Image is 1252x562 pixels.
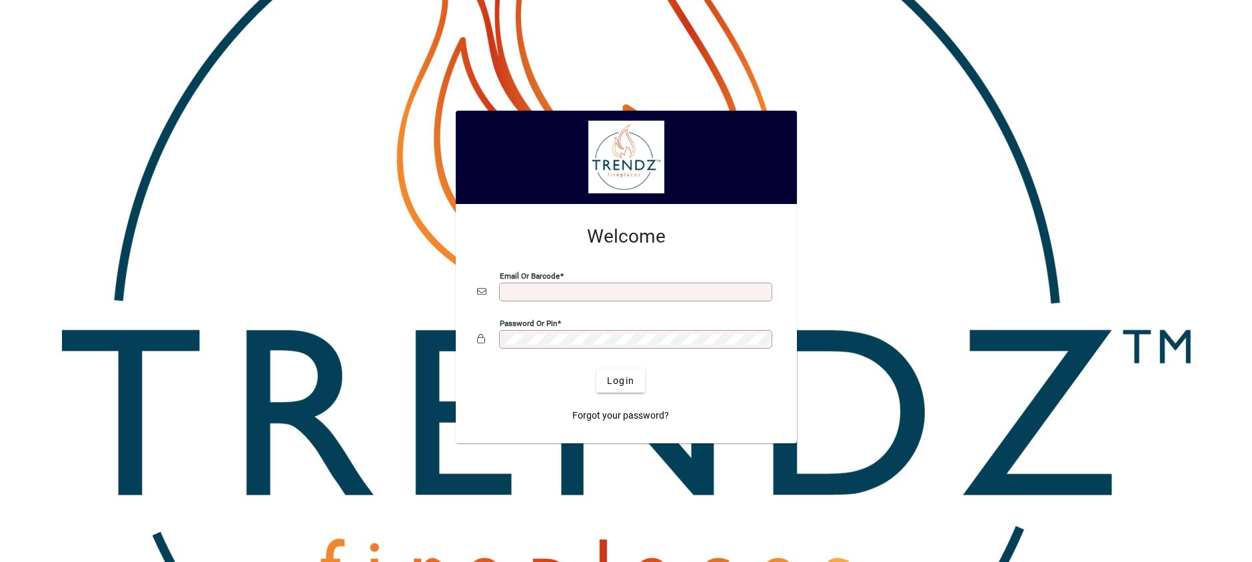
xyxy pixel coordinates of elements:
mat-label: Email or Barcode [500,271,560,281]
h2: Welcome [477,225,776,248]
span: Forgot your password? [572,409,669,423]
button: Login [596,369,645,393]
mat-label: Password or Pin [500,319,557,328]
span: Login [607,374,634,388]
a: Forgot your password? [567,403,674,427]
